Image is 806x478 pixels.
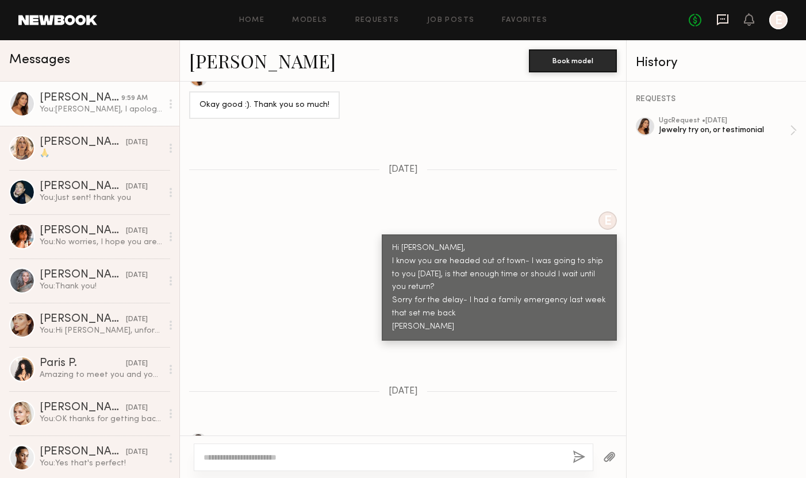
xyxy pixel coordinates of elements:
div: [DATE] [126,182,148,192]
a: E [769,11,788,29]
div: You: No worries, I hope you are feeling better! [40,237,162,248]
div: You: Yes that's perfect! [40,458,162,469]
div: [DATE] [126,403,148,414]
div: [DATE] [126,226,148,237]
div: 9:59 AM [121,93,148,104]
a: Requests [355,17,400,24]
div: [PERSON_NAME] [40,446,126,458]
a: ugcRequest •[DATE]Jewelry try on, or testimonial [659,117,797,144]
div: [PERSON_NAME] [40,181,126,192]
div: You: Thank you! [40,281,162,292]
div: You: OK thanks for getting back to me! I'm trying to coordinate a small shoot in the next 2 weeks... [40,414,162,425]
div: [PERSON_NAME] [40,314,126,325]
span: [DATE] [389,387,418,396]
div: You: Hi [PERSON_NAME], unfortunately I am a one woman business and I have to stick to a budget fo... [40,325,162,336]
a: Home [239,17,265,24]
div: [DATE] [126,137,148,148]
button: Book model [529,49,617,72]
div: History [636,56,797,70]
a: Book model [529,55,617,65]
span: [DATE] [389,165,418,175]
div: Paris P. [40,358,126,369]
a: Models [292,17,327,24]
div: [PERSON_NAME] [40,137,126,148]
div: Jewelry try on, or testimonial [659,125,790,136]
div: ugc Request • [DATE] [659,117,790,125]
div: [DATE] [126,447,148,458]
div: [PERSON_NAME] [40,92,121,104]
div: Hi [PERSON_NAME], I know you are headed out of town- I was going to ship to you [DATE], is that e... [392,242,607,334]
div: Okay good :). Thank you so much! [199,99,329,112]
div: REQUESTS [636,95,797,103]
div: [PERSON_NAME] [40,225,126,237]
a: [PERSON_NAME] [189,48,336,73]
div: 🙏 [40,148,162,159]
div: [DATE] [126,314,148,325]
div: [PERSON_NAME] [40,402,126,414]
a: Job Posts [427,17,475,24]
a: Favorites [502,17,547,24]
div: Amazing to meet you and your team! Had such a fun shoot! Can’t wait to see the final images!! [40,369,162,380]
div: You: [PERSON_NAME], I apologize for the delay. This last month has been a challenge for me. I dec... [40,104,162,115]
div: [PERSON_NAME] [40,269,126,281]
span: Messages [9,53,70,67]
div: You: Just sent! thank you [40,192,162,203]
div: [DATE] [126,358,148,369]
div: [DATE] [126,270,148,281]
